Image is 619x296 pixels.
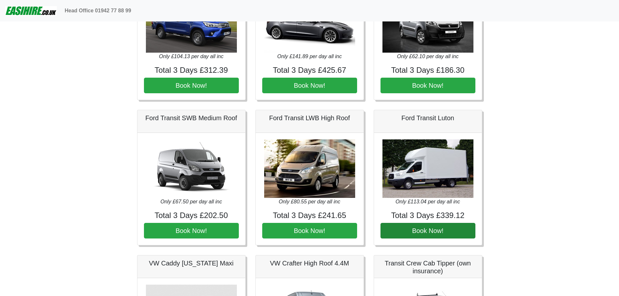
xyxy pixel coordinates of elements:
button: Book Now! [262,223,357,238]
button: Book Now! [262,78,357,93]
button: Book Now! [380,223,475,238]
h5: Ford Transit LWB High Roof [262,114,357,122]
i: Only £141.89 per day all inc [277,54,342,59]
img: Ford Transit SWB Medium Roof [146,139,237,198]
h5: Transit Crew Cab Tipper (own insurance) [380,259,475,275]
img: Ford Transit LWB High Roof [264,139,355,198]
i: Only £104.13 per day all inc [159,54,223,59]
i: Only £80.55 per day all inc [279,199,340,204]
b: Head Office 01942 77 88 99 [65,8,131,13]
h4: Total 3 Days £241.65 [262,211,357,220]
h5: VW Crafter High Roof 4.4M [262,259,357,267]
h4: Total 3 Days £202.50 [144,211,239,220]
button: Book Now! [144,78,239,93]
img: easihire_logo_small.png [5,4,57,17]
h4: Total 3 Days £312.39 [144,66,239,75]
h5: Ford Transit SWB Medium Roof [144,114,239,122]
a: Head Office 01942 77 88 99 [62,4,134,17]
h5: Ford Transit Luton [380,114,475,122]
h4: Total 3 Days £339.12 [380,211,475,220]
img: Ford Transit Luton [382,139,473,198]
h4: Total 3 Days £425.67 [262,66,357,75]
h4: Total 3 Days £186.30 [380,66,475,75]
i: Only £62.10 per day all inc [397,54,458,59]
button: Book Now! [380,78,475,93]
i: Only £67.50 per day all inc [161,199,222,204]
i: Only £113.04 per day all inc [395,199,460,204]
button: Book Now! [144,223,239,238]
h5: VW Caddy [US_STATE] Maxi [144,259,239,267]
